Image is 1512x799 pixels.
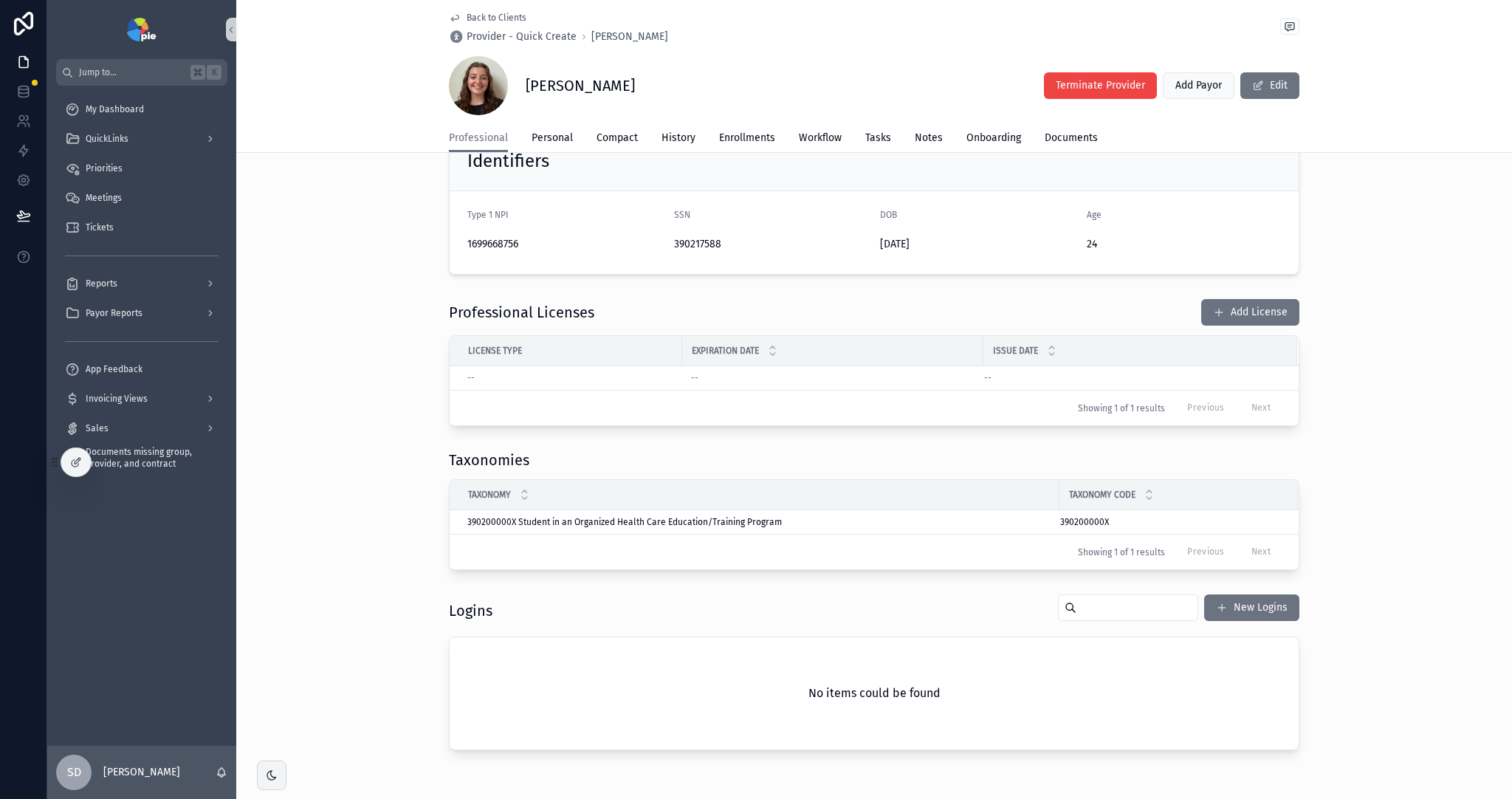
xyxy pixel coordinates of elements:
span: Documents [1045,131,1098,145]
button: Jump to...K [56,59,227,86]
a: My Dashboard [56,96,227,123]
button: New Logins [1204,594,1299,621]
span: Provider - Quick Create [467,30,577,44]
span: 390217588 [674,237,869,252]
span: Enrollments [719,131,775,145]
span: 1699668756 [467,237,662,252]
span: Type 1 NPI [467,210,509,220]
span: Tasks [865,131,891,145]
span: Meetings [86,192,122,204]
span: K [208,66,220,78]
span: Add Payor [1175,78,1222,93]
a: Enrollments [719,125,775,154]
h2: Identifiers [467,149,549,173]
span: Expiration Date [692,345,759,357]
span: Taxonomy [468,489,511,501]
a: Personal [532,125,573,154]
a: History [661,125,695,154]
h1: [PERSON_NAME] [526,75,635,96]
button: Add License [1201,299,1299,326]
span: Issue Date [993,345,1038,357]
a: Meetings [56,185,227,211]
a: Sales [56,415,227,442]
span: Payor Reports [86,307,142,319]
a: Documents [1045,125,1098,154]
a: App Feedback [56,356,227,383]
a: 390200000X Student in an Organized Health Care Education/Training Program [467,516,1051,528]
a: Compact [597,125,638,154]
span: -- [467,372,475,384]
h2: No items could be found [808,685,941,702]
span: Back to Clients [467,12,526,24]
a: 390200000X [1060,516,1280,528]
span: Terminate Provider [1056,78,1145,93]
h1: Logins [449,600,492,621]
a: -- [691,372,975,384]
span: My Dashboard [86,103,144,115]
a: Professional [449,125,508,153]
a: Onboarding [966,125,1021,154]
span: History [661,131,695,145]
span: 24 [1087,237,1282,252]
span: Compact [597,131,638,145]
a: Tasks [865,125,891,154]
span: Reports [86,278,117,289]
span: Tickets [86,222,114,233]
span: License Type [468,345,522,357]
a: Notes [915,125,943,154]
div: scrollable content [47,86,236,490]
span: Invoicing Views [86,393,148,405]
span: -- [984,372,992,384]
a: [PERSON_NAME] [591,30,668,44]
a: Payor Reports [56,300,227,326]
span: Priorities [86,162,123,174]
span: Personal [532,131,573,145]
span: Jump to... [79,66,185,78]
span: Onboarding [966,131,1021,145]
span: DOB [880,210,897,220]
a: Provider - Quick Create [449,30,577,44]
span: SSN [674,210,690,220]
p: [PERSON_NAME] [103,765,180,780]
span: Taxonomy Code [1069,489,1135,501]
span: Documents missing group, provider, and contract [86,446,213,470]
a: Workflow [799,125,842,154]
a: QuickLinks [56,126,227,152]
img: App logo [127,18,156,41]
span: SD [67,764,81,781]
a: Documents missing group, provider, and contract [56,445,227,471]
a: Back to Clients [449,12,526,24]
span: Showing 1 of 1 results [1078,402,1165,414]
span: Notes [915,131,943,145]
a: Reports [56,270,227,297]
span: Workflow [799,131,842,145]
button: Terminate Provider [1044,72,1157,99]
h1: Professional Licenses [449,302,594,323]
span: QuickLinks [86,133,128,145]
span: Professional [449,131,508,145]
button: Edit [1240,72,1299,99]
button: Add Payor [1163,72,1234,99]
a: Priorities [56,155,227,182]
span: Age [1087,210,1102,220]
span: Showing 1 of 1 results [1078,546,1165,558]
span: App Feedback [86,363,142,375]
a: -- [467,372,673,384]
h1: Taxonomies [449,450,529,470]
span: Sales [86,422,109,434]
span: [DATE] [880,237,1075,252]
a: Tickets [56,214,227,241]
a: -- [984,372,1279,384]
span: 390200000X Student in an Organized Health Care Education/Training Program [467,516,782,528]
span: -- [691,372,698,384]
span: 390200000X [1060,516,1109,528]
a: Invoicing Views [56,385,227,412]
